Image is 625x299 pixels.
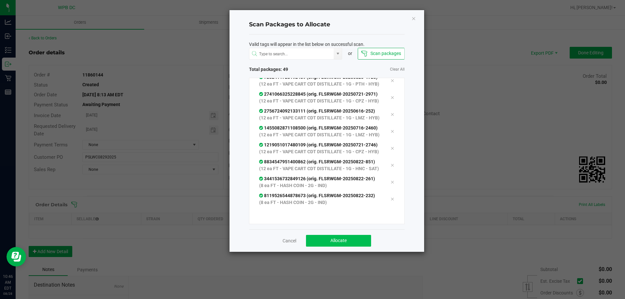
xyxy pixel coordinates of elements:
span: 2741066325228845 (orig. FLSRWGM-20250721-2971) [259,91,378,97]
span: 8834547951400862 (orig. FLSRWGM-20250822-851) [259,159,375,164]
div: or [342,50,358,57]
span: 2756724092133111 (orig. FLSRWGM-20250616-252) [259,108,375,114]
span: 7252411728192489 (orig. FLSRWGM-20250820-1725) [259,75,378,80]
div: Remove tag [385,77,399,85]
p: (12 ea FT - VAPE CART CDT DISTILLATE - 1G - CPZ - HYB) [259,98,381,104]
h4: Scan Packages to Allocate [249,20,405,29]
span: 1455082871108500 (orig. FLSRWGM-20250716-2460) [259,125,378,130]
p: (12 ea FT - VAPE CART CDT DISTILLATE - 1G - LMZ - HYB) [259,115,381,121]
span: Total packages: 49 [249,66,327,73]
button: Allocate [306,235,371,247]
div: Remove tag [385,161,399,169]
a: Clear All [390,67,405,72]
div: Remove tag [385,128,399,135]
a: Cancel [283,238,296,244]
span: 1219051017480109 (orig. FLSRWGM-20250721-2746) [259,142,378,147]
p: (12 ea FT - VAPE CART CDT DISTILLATE - 1G - PTH - HYB) [259,81,381,88]
span: In Sync [259,176,264,181]
span: In Sync [259,142,264,147]
iframe: Resource center [7,247,26,266]
div: Remove tag [385,178,399,186]
div: Remove tag [385,144,399,152]
span: 3441536732849126 (orig. FLSRWGM-20250822-261) [259,176,375,181]
span: In Sync [259,159,264,164]
div: Remove tag [385,195,399,203]
span: Allocate [330,238,347,243]
span: Valid tags will appear in the list below on successful scan. [249,41,365,48]
span: In Sync [259,91,264,97]
p: (8 ea FT - HASH COIN - 2G - IND) [259,182,381,189]
p: (12 ea FT - VAPE CART CDT DISTILLATE - 1G - HNC - SAT) [259,165,381,172]
button: Close [411,14,416,22]
p: (12 ea FT - VAPE CART CDT DISTILLATE - 1G - LMZ - HYB) [259,131,381,138]
button: Scan packages [358,48,404,60]
input: NO DATA FOUND [249,48,334,60]
span: In Sync [259,108,264,114]
p: (8 ea FT - HASH COIN - 2G - IND) [259,199,381,206]
div: Remove tag [385,111,399,118]
span: In Sync [259,193,264,198]
span: In Sync [259,125,264,130]
span: 8119526544878673 (orig. FLSRWGM-20250822-232) [259,193,375,198]
span: In Sync [259,75,264,80]
div: Remove tag [385,94,399,102]
p: (12 ea FT - VAPE CART CDT DISTILLATE - 1G - CPZ - HYB) [259,148,381,155]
